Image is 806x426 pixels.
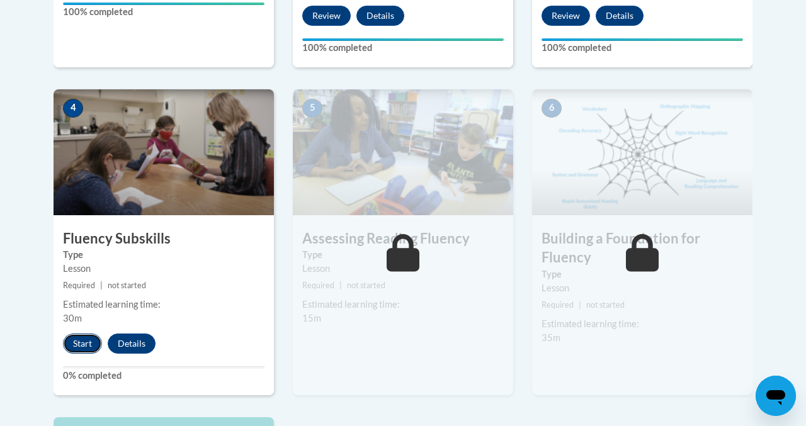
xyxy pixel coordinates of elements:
span: | [339,281,342,290]
span: Required [63,281,95,290]
span: not started [586,300,625,310]
div: Your progress [542,38,743,41]
span: Required [302,281,334,290]
span: 4 [63,99,83,118]
img: Course Image [532,89,752,215]
img: Course Image [54,89,274,215]
div: Lesson [542,281,743,295]
button: Review [302,6,351,26]
button: Start [63,334,102,354]
button: Details [356,6,404,26]
div: Lesson [302,262,504,276]
label: Type [63,248,264,262]
span: 15m [302,313,321,323]
div: Your progress [63,3,264,5]
label: 0% completed [63,369,264,383]
label: Type [302,248,504,262]
h3: Assessing Reading Fluency [293,229,513,249]
button: Details [596,6,644,26]
span: 30m [63,313,82,323]
span: not started [108,281,146,290]
label: 100% completed [542,41,743,55]
h3: Building a Foundation for Fluency [532,229,752,268]
label: 100% completed [63,5,264,19]
div: Lesson [63,262,264,276]
div: Your progress [302,38,504,41]
iframe: Button to launch messaging window [756,376,796,416]
span: 35m [542,332,560,343]
div: Estimated learning time: [302,298,504,311]
h3: Fluency Subskills [54,229,274,249]
span: 5 [302,99,322,118]
div: Estimated learning time: [63,298,264,311]
span: 6 [542,99,562,118]
span: not started [347,281,385,290]
span: | [579,300,581,310]
img: Course Image [293,89,513,215]
span: | [100,281,103,290]
div: Estimated learning time: [542,317,743,331]
button: Review [542,6,590,26]
label: Type [542,267,743,281]
label: 100% completed [302,41,504,55]
span: Required [542,300,574,310]
button: Details [108,334,156,354]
